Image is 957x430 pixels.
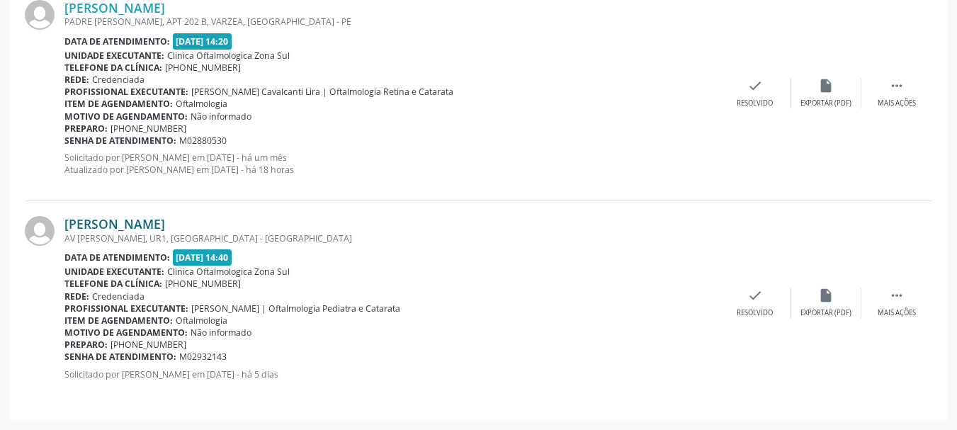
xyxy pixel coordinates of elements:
div: Resolvido [737,98,773,108]
span: [PERSON_NAME] | Oftalmologia Pediatra e Catarata [191,302,400,315]
b: Rede: [64,290,89,302]
b: Item de agendamento: [64,315,173,327]
div: Mais ações [878,98,916,108]
b: Telefone da clínica: [64,278,162,290]
p: Solicitado por [PERSON_NAME] em [DATE] - há 5 dias [64,368,720,380]
div: Exportar (PDF) [800,308,851,318]
p: Solicitado por [PERSON_NAME] em [DATE] - há um mês Atualizado por [PERSON_NAME] em [DATE] - há 18... [64,152,720,176]
b: Motivo de agendamento: [64,327,188,339]
b: Profissional executante: [64,302,188,315]
b: Senha de atendimento: [64,351,176,363]
b: Unidade executante: [64,50,164,62]
i:  [889,288,905,303]
b: Data de atendimento: [64,35,170,47]
span: [PHONE_NUMBER] [111,123,186,135]
i: check [747,78,763,94]
i: check [747,288,763,303]
div: PADRE [PERSON_NAME], APT 202 B, VARZEA, [GEOGRAPHIC_DATA] - PE [64,16,720,28]
b: Item de agendamento: [64,98,173,110]
span: Não informado [191,111,251,123]
b: Preparo: [64,339,108,351]
span: Credenciada [92,290,145,302]
span: Clinica Oftalmologica Zona Sul [167,50,290,62]
b: Motivo de agendamento: [64,111,188,123]
span: [PHONE_NUMBER] [165,62,241,74]
b: Preparo: [64,123,108,135]
i: insert_drive_file [818,288,834,303]
span: Oftalmologia [176,98,227,110]
span: [PHONE_NUMBER] [165,278,241,290]
span: [DATE] 14:20 [173,33,232,50]
b: Profissional executante: [64,86,188,98]
img: img [25,216,55,246]
span: M02880530 [179,135,227,147]
span: Clinica Oftalmologica Zona Sul [167,266,290,278]
span: Credenciada [92,74,145,86]
span: Oftalmologia [176,315,227,327]
span: [PHONE_NUMBER] [111,339,186,351]
div: Mais ações [878,308,916,318]
div: AV [PERSON_NAME], UR1, [GEOGRAPHIC_DATA] - [GEOGRAPHIC_DATA] [64,232,720,244]
b: Data de atendimento: [64,251,170,264]
span: M02932143 [179,351,227,363]
b: Telefone da clínica: [64,62,162,74]
span: [DATE] 14:40 [173,249,232,266]
a: [PERSON_NAME] [64,216,165,232]
span: Não informado [191,327,251,339]
b: Senha de atendimento: [64,135,176,147]
i: insert_drive_file [818,78,834,94]
div: Exportar (PDF) [800,98,851,108]
div: Resolvido [737,308,773,318]
b: Rede: [64,74,89,86]
span: [PERSON_NAME] Cavalcanti Lira | Oftalmologia Retina e Catarata [191,86,453,98]
b: Unidade executante: [64,266,164,278]
i:  [889,78,905,94]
